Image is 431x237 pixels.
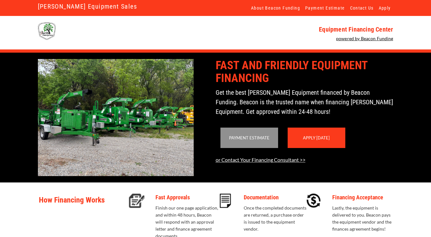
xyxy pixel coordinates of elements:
p: Equipment Financing Center [219,26,393,33]
p: Get the best [PERSON_NAME] Equipment financed by Beacon Funding. Beacon is the trusted name when ... [216,88,393,116]
img: barth-enterprises-logo.png [38,22,56,40]
a: powered by Beacon Funding [336,36,393,41]
p: Fast Approvals [155,194,219,201]
p: Lastly, the equipment is delivered to you. Beacon pays the equipment vendor and the finances agre... [332,204,396,233]
a: [PERSON_NAME] Equipment Sales [38,1,137,12]
img: approval-icon.PNG [129,194,145,208]
a: Apply [DATE] [303,135,330,140]
p: Once the completed documents are returned, a purchase order is issued to the equipment vendor. [244,204,308,233]
p: Financing Acceptance [332,194,396,201]
p: Fast and Friendly Equipment Financing [216,59,393,85]
img: accept-icon.PNG [306,194,321,208]
img: docs-icon.PNG [220,194,231,208]
a: or Contact Your Financing Consultant >> [216,157,305,163]
a: Payment Estimate [229,135,269,140]
p: How Financing Works [39,194,127,214]
img: 2407-barth-equipment.jpeg [38,59,194,176]
p: Documentation [244,194,308,201]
